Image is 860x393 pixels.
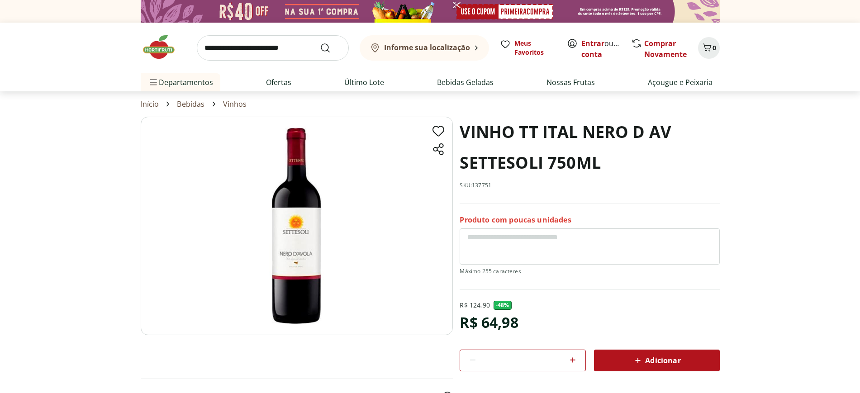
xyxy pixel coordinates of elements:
a: Último Lote [344,77,384,88]
p: Produto com poucas unidades [460,215,571,225]
img: Vinho Tinto Italiano Settesoli Nero D'Avola 750ml [141,117,453,335]
a: Comprar Novamente [644,38,687,59]
a: Vinhos [223,100,247,108]
img: Hortifruti [141,33,186,61]
button: Carrinho [698,37,720,59]
a: Criar conta [581,38,631,59]
a: Início [141,100,159,108]
a: Açougue e Peixaria [648,77,713,88]
h1: VINHO TT ITAL NERO D AV SETTESOLI 750ML [460,117,719,178]
a: Meus Favoritos [500,39,556,57]
button: Informe sua localização [360,35,489,61]
span: Departamentos [148,71,213,93]
input: search [197,35,349,61]
span: ou [581,38,622,60]
a: Bebidas Geladas [437,77,494,88]
b: Informe sua localização [384,43,470,52]
span: - 48 % [494,301,512,310]
span: Meus Favoritos [514,39,556,57]
a: Entrar [581,38,604,48]
button: Submit Search [320,43,342,53]
span: Adicionar [632,355,680,366]
a: Bebidas [177,100,204,108]
button: Adicionar [594,350,720,371]
a: Ofertas [266,77,291,88]
p: R$ 124,90 [460,301,489,310]
p: SKU: 137751 [460,182,491,189]
button: Menu [148,71,159,93]
span: 0 [713,43,716,52]
a: Nossas Frutas [546,77,595,88]
div: R$ 64,98 [460,310,518,335]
